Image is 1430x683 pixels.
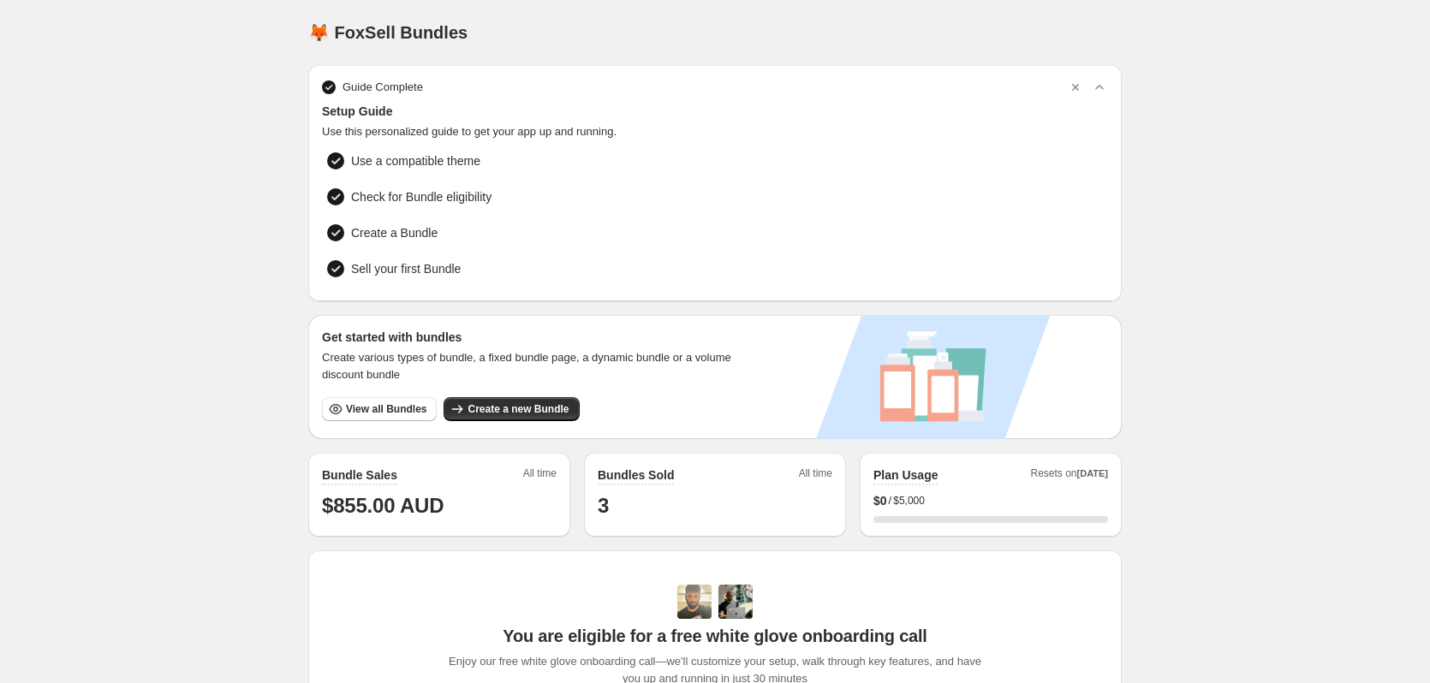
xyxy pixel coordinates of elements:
[468,402,569,416] span: Create a new Bundle
[718,585,753,619] img: Prakhar
[799,466,832,485] span: All time
[1077,468,1108,478] span: [DATE]
[351,224,438,241] span: Create a Bundle
[322,349,748,383] span: Create various types of bundle, a fixed bundle page, a dynamic bundle or a volume discount bundle
[322,329,748,346] h3: Get started with bundles
[598,492,832,520] h1: 3
[322,492,557,520] h1: $855.00 AUD
[873,466,938,484] h2: Plan Usage
[523,466,557,485] span: All time
[1031,466,1109,485] span: Resets on
[322,103,1108,120] span: Setup Guide
[343,79,423,96] span: Guide Complete
[893,494,925,508] span: $5,000
[444,397,579,421] button: Create a new Bundle
[503,626,927,646] span: You are eligible for a free white glove onboarding call
[308,22,468,43] h1: 🦊 FoxSell Bundles
[873,492,887,509] span: $ 0
[677,585,712,619] img: Adi
[873,492,1108,509] div: /
[322,466,397,484] h2: Bundle Sales
[351,188,492,205] span: Check for Bundle eligibility
[351,152,480,169] span: Use a compatible theme
[346,402,426,416] span: View all Bundles
[322,123,1108,140] span: Use this personalized guide to get your app up and running.
[598,466,674,484] h2: Bundles Sold
[322,397,437,421] button: View all Bundles
[351,260,461,277] span: Sell your first Bundle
